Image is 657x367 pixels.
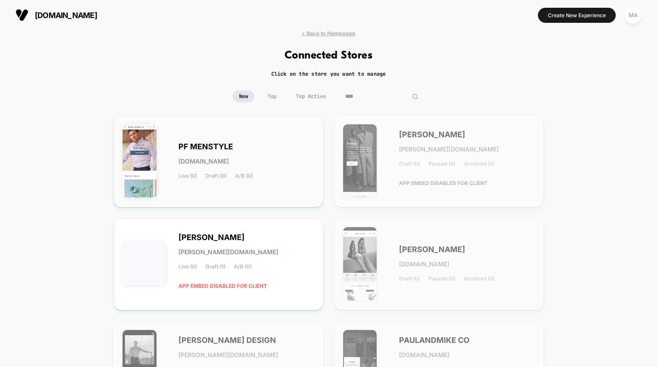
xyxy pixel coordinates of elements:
img: edit [412,93,418,100]
h1: Connected Stores [285,49,373,62]
span: PF MENSTYLE [178,144,233,150]
span: [PERSON_NAME] [399,247,465,253]
img: KWASI_PAUL [343,124,377,197]
h2: Click on the store you want to manage [271,71,386,77]
span: [PERSON_NAME] DESIGN [178,337,276,343]
span: Live (0) [178,173,197,179]
span: Draft (0) [399,161,420,167]
span: [PERSON_NAME] [399,132,465,138]
img: PAUL_LOCAL_DEV [123,242,166,285]
span: Archived (0) [464,276,494,282]
span: APP EMBED DISABLED FOR CLIENT [178,278,267,293]
span: Paused (0) [429,276,455,282]
span: [DOMAIN_NAME] [178,158,229,164]
span: [DOMAIN_NAME] [399,261,449,267]
span: [PERSON_NAME][DOMAIN_NAME] [399,146,499,152]
img: Visually logo [15,9,28,22]
span: < Back to Homepage [301,30,355,37]
span: Draft (0) [399,276,420,282]
span: Archived (0) [464,161,494,167]
span: [PERSON_NAME][DOMAIN_NAME] [178,352,278,358]
span: A/B (0) [235,173,253,179]
span: New [233,90,255,102]
button: [DOMAIN_NAME] [13,8,100,22]
span: Top [261,90,283,102]
div: MA [625,7,642,24]
button: Create New Experience [538,8,616,23]
span: Top Active [289,90,332,102]
img: PAULA_TORRES [343,227,377,300]
span: [PERSON_NAME][DOMAIN_NAME] [178,249,278,255]
span: Draft (1) [206,264,225,270]
span: [DOMAIN_NAME] [399,352,449,358]
span: PAULANDMIKE CO [399,337,470,343]
span: Paused (0) [429,161,455,167]
span: Live (0) [178,264,197,270]
img: PF_MENSTYLE [123,124,157,197]
span: APP EMBED DISABLED FOR CLIENT [399,176,488,191]
span: [PERSON_NAME] [178,234,245,241]
span: A/B (0) [234,264,252,270]
span: [DOMAIN_NAME] [35,11,97,20]
button: MA [622,6,644,24]
span: Draft (0) [206,173,227,179]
